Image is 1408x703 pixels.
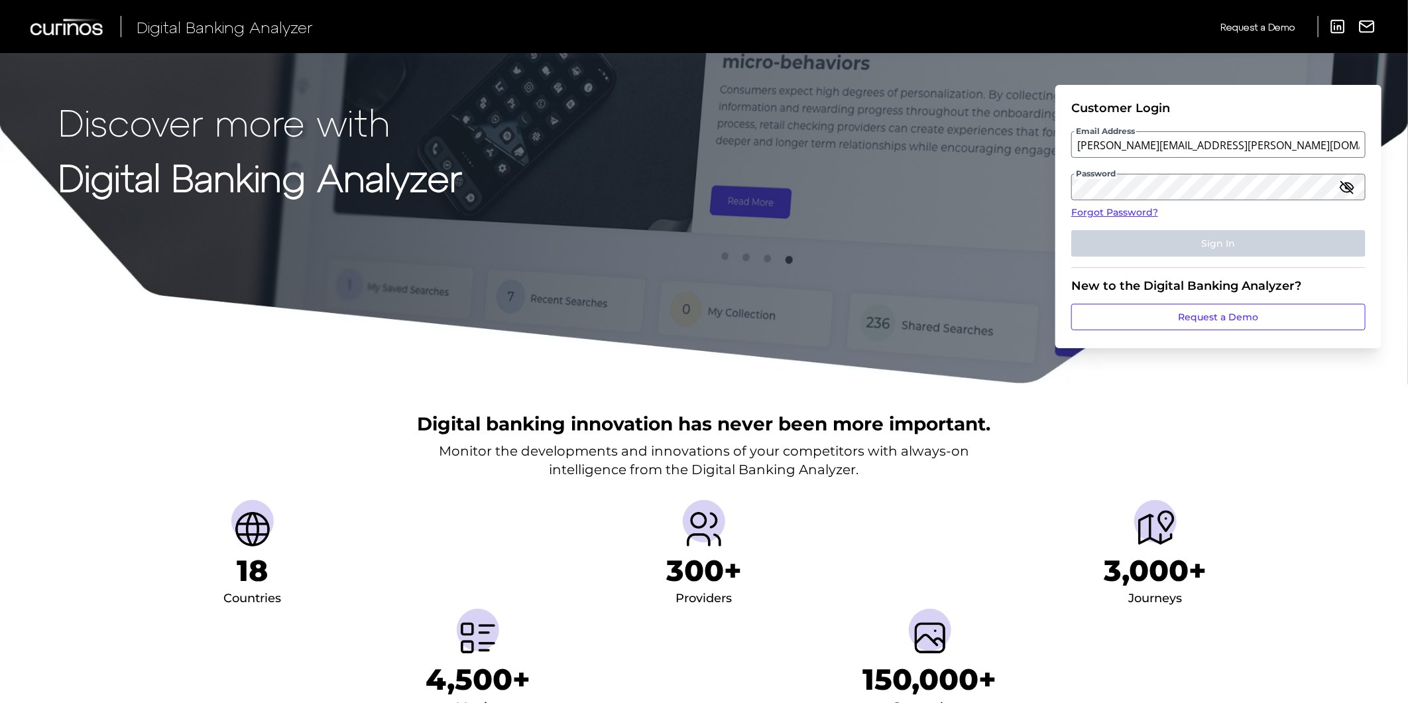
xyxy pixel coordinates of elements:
span: Email Address [1075,126,1136,137]
h1: 300+ [666,553,742,588]
img: Countries [231,508,274,550]
h1: 18 [237,553,268,588]
button: Sign In [1071,230,1366,257]
img: Curinos [30,19,105,35]
div: Countries [223,588,281,609]
span: Password [1075,168,1117,179]
img: Providers [683,508,725,550]
a: Request a Demo [1220,16,1295,38]
div: New to the Digital Banking Analyzer? [1071,279,1366,293]
span: Digital Banking Analyzer [137,17,313,36]
img: Journeys [1134,508,1177,550]
h1: 4,500+ [426,662,530,697]
h1: 3,000+ [1104,553,1207,588]
img: Metrics [457,617,499,659]
h1: 150,000+ [863,662,997,697]
p: Discover more with [58,101,462,143]
div: Providers [675,588,732,609]
div: Journeys [1129,588,1183,609]
h2: Digital banking innovation has never been more important. [418,411,991,436]
p: Monitor the developments and innovations of your competitors with always-on intelligence from the... [439,442,969,479]
strong: Digital Banking Analyzer [58,155,462,199]
a: Forgot Password? [1071,206,1366,220]
img: Screenshots [909,617,951,659]
span: Request a Demo [1220,21,1295,32]
a: Request a Demo [1071,304,1366,330]
div: Customer Login [1071,101,1366,115]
